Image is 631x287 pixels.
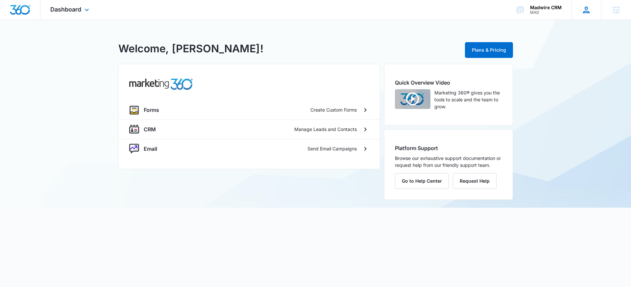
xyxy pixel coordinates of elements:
[119,119,380,139] a: crmCRMManage Leads and Contacts
[530,10,562,15] div: account id
[129,144,139,154] img: nurture
[395,173,449,189] button: Go to Help Center
[129,105,139,115] img: forms
[119,100,380,119] a: formsFormsCreate Custom Forms
[395,79,502,87] h2: Quick Overview Video
[395,144,502,152] h2: Platform Support
[129,124,139,134] img: crm
[395,178,453,184] a: Go to Help Center
[310,106,357,113] p: Create Custom Forms
[144,145,157,153] p: Email
[129,79,193,90] img: common.products.marketing.title
[434,89,502,110] p: Marketing 360® gives you the tools to scale and the team to grow.
[294,126,357,133] p: Manage Leads and Contacts
[307,145,357,152] p: Send Email Campaigns
[118,41,263,57] h1: Welcome, [PERSON_NAME]!
[50,6,81,13] span: Dashboard
[395,155,502,169] p: Browse our exhaustive support documentation or request help from our friendly support team.
[453,173,497,189] button: Request Help
[144,106,159,114] p: Forms
[395,89,430,109] img: Quick Overview Video
[530,5,562,10] div: account name
[144,125,156,133] p: CRM
[119,139,380,158] a: nurtureEmailSend Email Campaigns
[465,42,513,58] button: Plans & Pricing
[453,178,497,184] a: Request Help
[465,47,513,53] a: Plans & Pricing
